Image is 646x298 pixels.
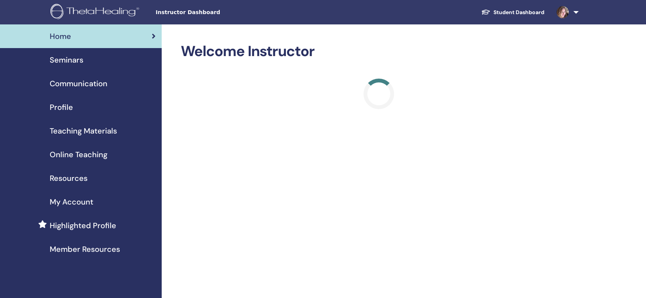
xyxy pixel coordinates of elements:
img: logo.png [50,4,142,21]
span: Online Teaching [50,149,107,160]
span: Teaching Materials [50,125,117,137]
span: Home [50,31,71,42]
span: Seminars [50,54,83,66]
span: Highlighted Profile [50,220,116,231]
span: Resources [50,172,88,184]
h2: Welcome Instructor [181,43,578,60]
span: Profile [50,101,73,113]
span: Communication [50,78,107,89]
span: Instructor Dashboard [156,8,270,16]
span: Member Resources [50,243,120,255]
a: Student Dashboard [475,5,550,19]
img: graduation-cap-white.svg [481,9,490,15]
span: My Account [50,196,93,208]
img: default.jpg [557,6,569,18]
